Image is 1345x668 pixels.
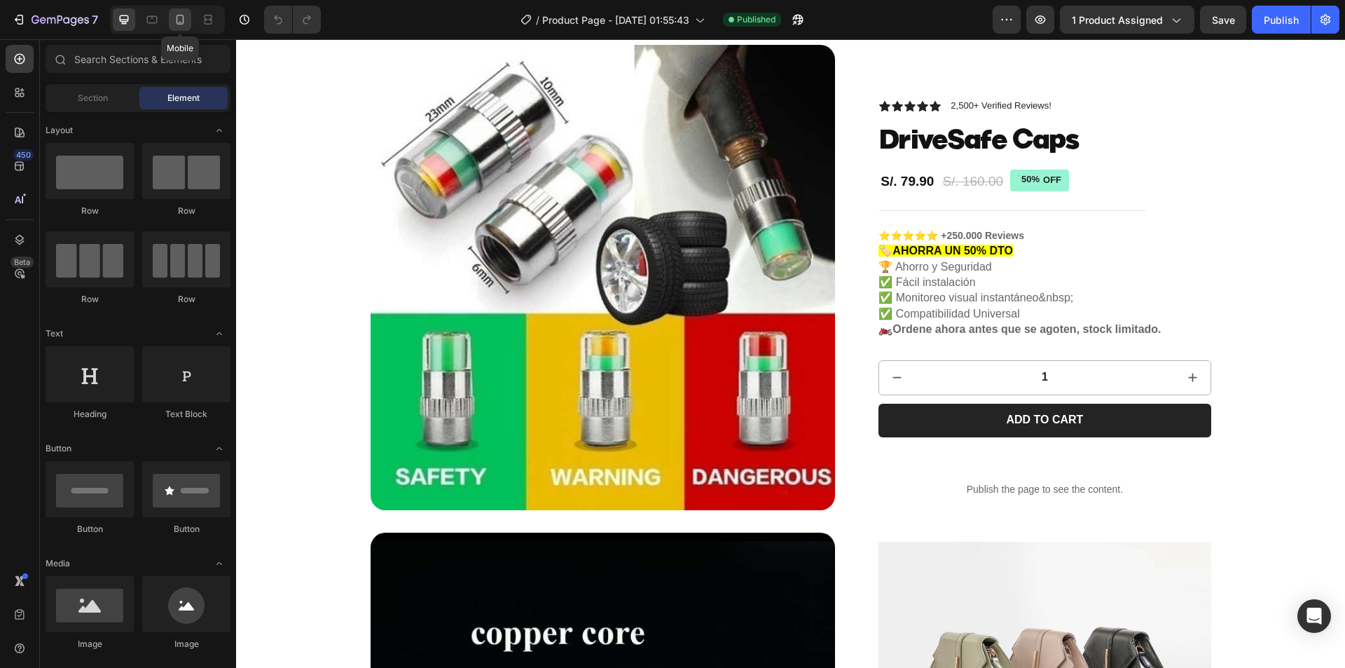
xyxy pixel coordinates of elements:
span: Text [46,327,63,340]
div: Button [142,523,230,536]
span: Toggle open [208,322,230,345]
div: Undo/Redo [264,6,321,34]
input: Search Sections & Elements [46,45,230,73]
input: quantity [678,322,939,355]
p: 🏍️ [642,284,925,296]
div: Image [142,638,230,650]
div: Open Intercom Messenger [1297,599,1331,633]
p: Publish the page to see the content. [642,443,974,458]
span: Toggle open [208,437,230,460]
p: ✅ Compatibilidad Universal [642,268,783,280]
b: ⭐⭐⭐⭐⭐ +250.000 Reviews [642,191,788,202]
div: 50% [784,133,805,148]
button: Add to cart [642,364,974,398]
div: S/. 160.00 [705,132,768,153]
p: 🏆 Ahorro y Seguridad [642,221,755,233]
div: Beta [11,257,34,268]
span: / [536,13,539,27]
span: Published [737,13,775,26]
button: 7 [6,6,104,34]
div: Image [46,638,134,650]
button: 1 product assigned [1060,6,1194,34]
button: decrement [643,322,678,355]
div: Row [46,205,134,217]
h1: DriveSafe Caps [642,80,974,119]
div: Heading [46,408,134,421]
p: ✅ Fácil instalación [642,237,739,249]
span: AHORRA UN 50% DTO [656,205,777,217]
span: Save [1212,14,1235,26]
div: S/. 79.90 [643,132,699,153]
div: Button [46,523,134,536]
span: Toggle open [208,119,230,142]
div: Row [142,205,230,217]
span: Element [167,92,200,104]
b: 🏷️ [642,205,656,217]
span: Button [46,442,71,455]
span: Layout [46,124,73,137]
p: 7 [92,11,98,28]
div: Text Block [142,408,230,421]
div: Add to cart [770,374,847,388]
div: OFF [805,133,827,149]
div: 450 [13,149,34,161]
span: Toggle open [208,552,230,575]
strong: Ordene ahora antes que se agoten, stock limitado. [656,284,925,296]
div: Publish [1264,13,1299,27]
p: ✅ Monitoreo visual instantáneo&nbsp; [642,252,837,264]
span: Section [78,92,108,104]
div: Row [46,293,134,306]
button: increment [939,322,974,355]
div: Row [142,293,230,306]
iframe: Design area [236,39,1345,668]
button: Save [1200,6,1246,34]
span: Product Page - [DATE] 01:55:43 [542,13,689,27]
p: 2,500+ Verified Reviews! [715,61,815,73]
button: Publish [1252,6,1311,34]
span: 1 product assigned [1072,13,1163,27]
span: Media [46,557,70,570]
